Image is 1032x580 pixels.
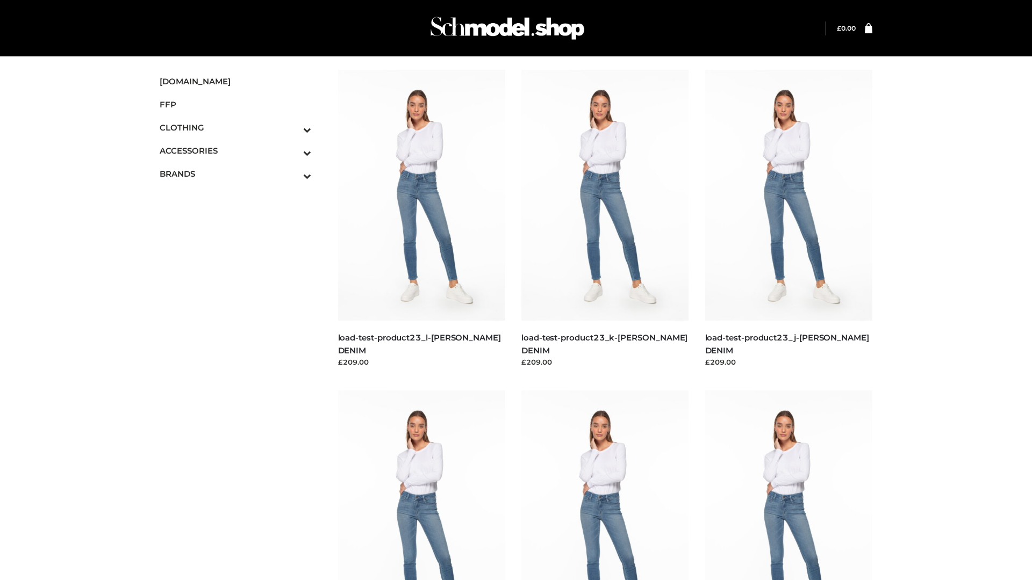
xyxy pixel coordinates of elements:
a: ACCESSORIESToggle Submenu [160,139,311,162]
span: [DOMAIN_NAME] [160,75,311,88]
bdi: 0.00 [837,24,856,32]
a: £0.00 [837,24,856,32]
button: Toggle Submenu [274,116,311,139]
span: BRANDS [160,168,311,180]
div: £209.00 [705,357,873,367]
a: BRANDSToggle Submenu [160,162,311,185]
a: load-test-product23_j-[PERSON_NAME] DENIM [705,332,869,355]
div: £209.00 [521,357,689,367]
a: load-test-product23_l-[PERSON_NAME] DENIM [338,332,501,355]
a: FFP [160,93,311,116]
div: £209.00 [338,357,506,367]
button: Toggle Submenu [274,162,311,185]
a: load-test-product23_k-[PERSON_NAME] DENIM [521,332,687,355]
a: [DOMAIN_NAME] [160,70,311,93]
a: CLOTHINGToggle Submenu [160,116,311,139]
span: FFP [160,98,311,111]
button: Toggle Submenu [274,139,311,162]
span: £ [837,24,841,32]
img: Schmodel Admin 964 [427,7,588,49]
span: ACCESSORIES [160,144,311,157]
span: CLOTHING [160,121,311,134]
